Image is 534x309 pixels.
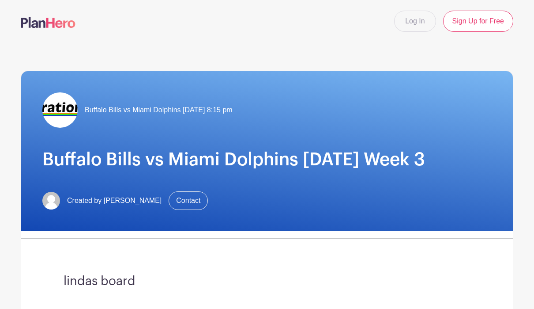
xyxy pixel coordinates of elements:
a: Sign Up for Free [443,11,513,32]
span: Created by [PERSON_NAME] [67,195,162,206]
h3: lindas board [64,274,470,289]
h1: Buffalo Bills vs Miami Dolphins [DATE] Week 3 [42,149,492,170]
img: default-ce2991bfa6775e67f084385cd625a349d9dcbb7a52a09fb2fda1e96e2d18dcdb.png [42,192,60,210]
a: Contact [169,191,208,210]
img: logo-507f7623f17ff9eddc593b1ce0a138ce2505c220e1c5a4e2b4648c50719b7d32.svg [21,17,75,28]
a: Log In [394,11,436,32]
img: logo%20reduced%20for%20Plan%20Hero.jpg [42,92,78,128]
span: Buffalo Bills vs Miami Dolphins [DATE] 8:15 pm [85,105,233,115]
